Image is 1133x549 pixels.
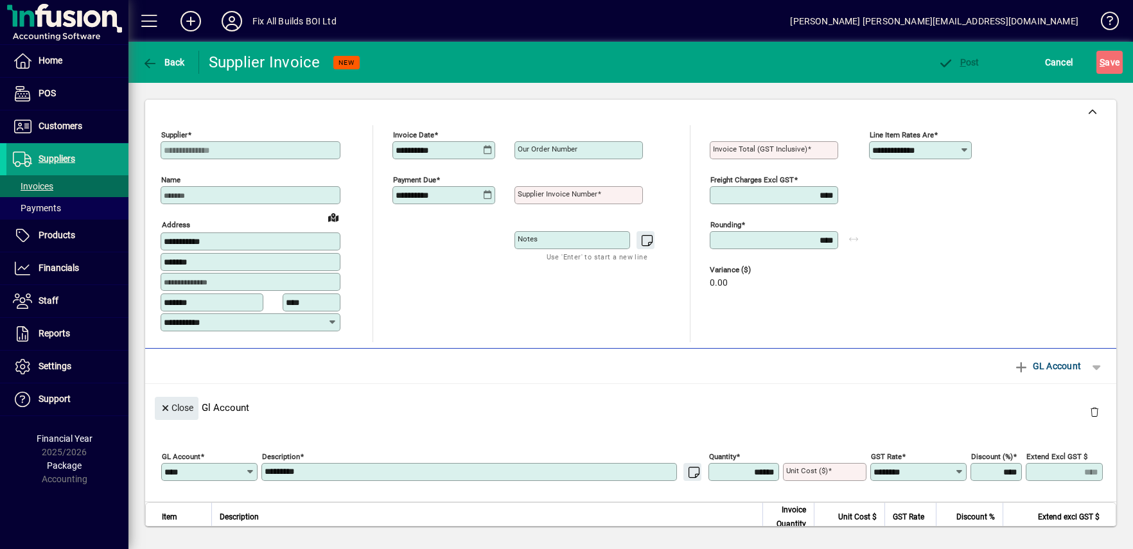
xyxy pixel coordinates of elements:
a: Products [6,220,128,252]
span: Reports [39,328,70,338]
span: GST Rate [893,510,924,524]
span: Invoice Quantity [771,503,806,531]
span: NEW [338,58,355,67]
div: Gl Account [145,384,1116,431]
app-page-header-button: Close [152,401,202,413]
a: Home [6,45,128,77]
a: View on map [323,207,344,227]
button: Profile [211,10,252,33]
span: Description [220,510,259,524]
button: Delete [1079,397,1110,428]
a: Support [6,383,128,415]
a: Staff [6,285,128,317]
a: Customers [6,110,128,143]
span: Customers [39,121,82,131]
a: Reports [6,318,128,350]
span: Invoices [13,181,53,191]
mat-label: Description [262,451,300,460]
span: Back [142,57,185,67]
div: Supplier Invoice [209,52,321,73]
a: Financials [6,252,128,284]
button: Back [139,51,188,74]
a: POS [6,78,128,110]
mat-label: Freight charges excl GST [710,175,794,184]
span: ost [938,57,979,67]
span: Item [162,510,177,524]
mat-label: Extend excl GST $ [1026,451,1087,460]
span: Discount % [956,510,995,524]
mat-label: Rounding [710,220,741,229]
span: Products [39,230,75,240]
button: Save [1096,51,1123,74]
button: Close [155,397,198,420]
button: Add [170,10,211,33]
mat-label: GL Account [162,451,200,460]
button: Post [935,51,983,74]
app-page-header-button: Delete [1079,406,1110,417]
span: ave [1100,52,1120,73]
div: Fix All Builds BOI Ltd [252,11,337,31]
span: Close [160,397,193,419]
button: Cancel [1042,51,1076,74]
span: P [960,57,966,67]
mat-hint: Use 'Enter' to start a new line [547,249,647,264]
app-page-header-button: Back [128,51,199,74]
mat-label: Invoice Total (GST inclusive) [713,144,807,153]
span: Package [47,460,82,471]
span: Variance ($) [710,266,787,274]
mat-label: Notes [518,234,538,243]
mat-label: Supplier invoice number [518,189,597,198]
a: Knowledge Base [1091,3,1117,44]
span: S [1100,57,1105,67]
mat-label: Unit Cost ($) [786,466,828,475]
span: Unit Cost $ [838,510,877,524]
span: Financial Year [37,433,92,444]
mat-label: GST rate [871,451,902,460]
mat-label: Supplier [161,130,188,139]
span: 0.00 [710,278,728,288]
a: Payments [6,197,128,219]
span: Support [39,394,71,404]
span: Financials [39,263,79,273]
span: Staff [39,295,58,306]
span: Settings [39,361,71,371]
span: Cancel [1045,52,1073,73]
a: Invoices [6,175,128,197]
mat-label: Quantity [709,451,736,460]
span: Suppliers [39,153,75,164]
mat-label: Payment due [393,175,436,184]
span: Home [39,55,62,65]
span: Payments [13,203,61,213]
mat-label: Line item rates are [870,130,934,139]
span: Extend excl GST $ [1038,510,1100,524]
div: [PERSON_NAME] [PERSON_NAME][EMAIL_ADDRESS][DOMAIN_NAME] [790,11,1078,31]
mat-label: Our order number [518,144,577,153]
mat-label: Discount (%) [971,451,1013,460]
a: Settings [6,351,128,383]
mat-label: Name [161,175,180,184]
span: POS [39,88,56,98]
mat-label: Invoice date [393,130,434,139]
